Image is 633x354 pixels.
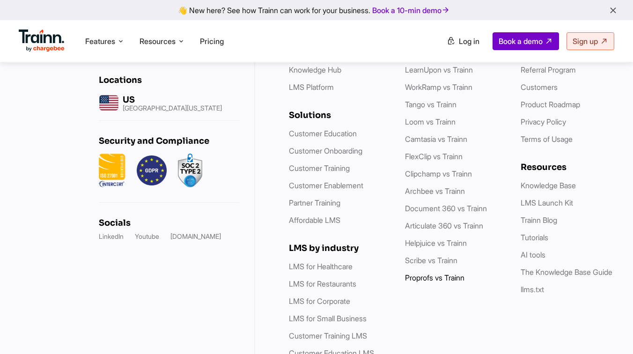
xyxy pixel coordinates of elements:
a: Articulate 360 vs Trainn [405,221,483,230]
img: Trainn Logo [19,29,65,52]
a: Loom vs Trainn [405,117,456,126]
a: Knowledge Hub [289,65,341,74]
a: FlexClip vs Trainn [405,152,463,161]
a: Customer Training LMS [289,331,367,340]
a: Affordable LMS [289,215,340,225]
a: Product Roadmap [521,100,580,109]
a: Customer Onboarding [289,146,362,155]
img: soc2 [178,154,202,187]
span: Features [85,36,115,46]
img: us headquarters [99,93,119,113]
a: LMS for Corporate [289,296,350,306]
a: Partner Training [289,198,340,207]
div: 👋 New here? See how Trainn can work for your business. [6,6,627,15]
a: Customer Training [289,163,350,173]
a: WorkRamp vs Trainn [405,82,472,92]
p: [GEOGRAPHIC_DATA][US_STATE] [123,105,222,111]
a: Sign up [567,32,614,50]
h6: Solutions [289,110,386,120]
img: GDPR.png [137,154,167,187]
a: Clipchamp vs Trainn [405,169,472,178]
a: Document 360 vs Trainn [405,204,487,213]
a: LMS Platform [289,82,334,92]
a: The Knowledge Base Guide [521,267,612,277]
a: Trainn Blog [521,215,557,225]
a: LMS for Restaurants [289,279,356,288]
h6: Security and Compliance [99,136,239,146]
a: Tango vs Trainn [405,100,456,109]
a: Log in [441,33,485,50]
a: LMS for Healthcare [289,262,353,271]
a: Pricing [200,37,224,46]
span: Book a demo [499,37,543,46]
h6: Socials [99,218,239,228]
a: Archbee vs Trainn [405,186,465,196]
h6: US [123,95,222,105]
a: Scribe vs Trainn [405,256,457,265]
a: llms.txt [521,285,544,294]
a: Terms of Usage [521,134,573,144]
a: LinkedIn [99,232,124,241]
img: ISO [99,154,125,187]
a: Customer Enablement [289,181,363,190]
a: Customer Education [289,129,357,138]
span: Resources [140,36,176,46]
a: Customers [521,82,558,92]
a: Helpjuice vs Trainn [405,238,467,248]
h6: LMS by industry [289,243,386,253]
iframe: Chat Widget [586,309,633,354]
h6: Locations [99,75,239,85]
a: Book a demo [493,32,559,50]
a: Camtasia vs Trainn [405,134,467,144]
a: LMS for Small Business [289,314,367,323]
a: LMS Launch Kit [521,198,573,207]
a: Referral Program [521,65,576,74]
a: AI tools [521,250,545,259]
a: Tutorials [521,233,548,242]
a: Youtube [135,232,159,241]
h6: Resources [521,162,618,172]
a: LearnUpon vs Trainn [405,65,473,74]
span: Sign up [573,37,598,46]
a: Knowledge Base [521,181,576,190]
a: Proprofs vs Trainn [405,273,464,282]
a: [DOMAIN_NAME] [170,232,221,241]
span: Log in [459,37,479,46]
a: Privacy Policy [521,117,566,126]
a: Book a 10-min demo [370,4,452,17]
